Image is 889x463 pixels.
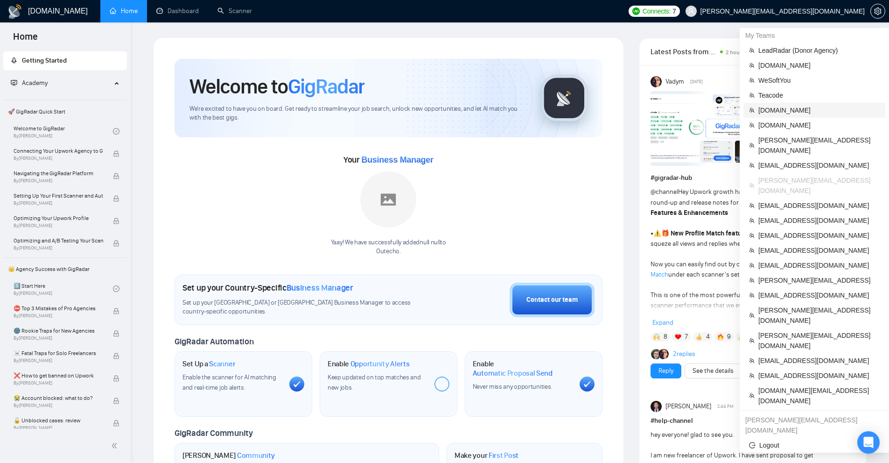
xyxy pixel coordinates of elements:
[665,401,711,412] span: [PERSON_NAME]
[113,240,119,247] span: lock
[758,75,880,85] span: WeSoftYou
[665,77,684,87] span: Vadym
[14,200,103,206] span: By [PERSON_NAME]
[110,7,138,15] a: homeHome
[758,356,880,366] span: [EMAIL_ADDRESS][DOMAIN_NAME]
[343,155,434,165] span: Your
[758,215,880,226] span: [EMAIL_ADDRESS][DOMAIN_NAME]
[749,142,755,148] span: team
[651,188,678,196] span: @channel
[651,349,661,359] img: Alex B
[11,79,48,87] span: Academy
[113,150,119,157] span: lock
[4,102,126,121] span: 🚀 GigRadar Quick Start
[22,57,67,64] span: Getting Started
[14,278,113,299] a: 1️⃣ Start HereBy[PERSON_NAME]
[111,441,120,450] span: double-left
[113,285,119,292] span: check-circle
[672,6,676,16] span: 7
[14,403,103,408] span: By [PERSON_NAME]
[749,122,755,128] span: team
[758,175,880,196] span: [PERSON_NAME][EMAIL_ADDRESS][DOMAIN_NAME]
[182,299,430,316] span: Set up your [GEOGRAPHIC_DATA] or [GEOGRAPHIC_DATA] Business Manager to access country-specific op...
[209,359,235,369] span: Scanner
[749,107,755,113] span: team
[693,366,734,376] a: See the details
[871,7,885,15] span: setting
[758,305,880,326] span: [PERSON_NAME][EMAIL_ADDRESS][DOMAIN_NAME]
[182,283,353,293] h1: Set up your Country-Specific
[455,451,518,460] h1: Make your
[749,48,755,53] span: team
[717,402,734,411] span: 2:44 PM
[113,330,119,337] span: lock
[857,431,880,454] div: Open Intercom Messenger
[14,156,103,161] span: By [PERSON_NAME]
[361,155,433,164] span: Business Manager
[651,46,717,57] span: Latest Posts from the GigRadar Community
[758,120,880,130] span: [DOMAIN_NAME]
[175,428,253,438] span: GigRadar Community
[758,275,880,285] span: [PERSON_NAME][EMAIL_ADDRESS]
[758,385,880,406] span: [DOMAIN_NAME][EMAIL_ADDRESS][DOMAIN_NAME]
[473,369,553,378] span: Automatic Proposal Send
[651,76,662,87] img: Vadym
[675,334,681,340] img: ❤️
[14,214,103,223] span: Optimizing Your Upwork Profile
[749,93,755,98] span: team
[526,295,578,305] div: Contact our team
[14,335,103,341] span: By [PERSON_NAME]
[653,229,661,237] span: ⚠️
[758,135,880,156] span: [PERSON_NAME][EMAIL_ADDRESS][DOMAIN_NAME]
[14,393,103,403] span: 😭 Account blocked: what to do?
[14,223,103,228] span: By [PERSON_NAME]
[331,247,446,256] p: Outecho .
[661,229,669,237] span: 🎁
[288,74,364,99] span: GigRadar
[749,78,755,83] span: team
[14,146,103,156] span: Connecting Your Upwork Agency to GigRadar
[749,440,880,450] span: Logout
[651,401,662,412] img: Juan Peredo
[749,233,755,238] span: team
[749,63,755,68] span: team
[113,195,119,202] span: lock
[14,380,103,386] span: By [PERSON_NAME]
[758,230,880,241] span: [EMAIL_ADDRESS][DOMAIN_NAME]
[360,171,416,228] img: placeholder.png
[749,373,755,378] span: team
[740,413,889,438] div: oleksandr.b+1@gigradar.io
[14,304,103,313] span: ⛔ Top 3 Mistakes of Pro Agencies
[328,359,410,369] h1: Enable
[632,7,640,15] img: upwork-logo.png
[14,371,103,380] span: ❌ How to get banned on Upwork
[740,28,889,43] div: My Teams
[14,349,103,358] span: ☠️ Fatal Traps for Solo Freelancers
[14,425,103,431] span: By [PERSON_NAME]
[14,121,113,142] a: Welcome to GigRadarBy[PERSON_NAME]
[11,57,17,64] span: rocket
[749,203,755,208] span: team
[671,229,749,237] strong: New Profile Match feature:
[727,332,731,342] span: 9
[22,79,48,87] span: Academy
[113,375,119,382] span: lock
[113,128,119,135] span: check-circle
[651,91,763,166] img: F09AC4U7ATU-image.png
[870,7,885,15] a: setting
[685,332,688,342] span: 7
[14,178,103,184] span: By [PERSON_NAME]
[113,173,119,179] span: lock
[758,160,880,171] span: [EMAIL_ADDRESS][DOMAIN_NAME]
[749,218,755,223] span: team
[175,336,253,347] span: GigRadar Automation
[870,4,885,19] button: setting
[690,78,703,86] span: [DATE]
[541,75,588,121] img: gigradar-logo.png
[696,334,702,340] img: 👍
[758,105,880,115] span: [DOMAIN_NAME]
[113,420,119,427] span: lock
[7,4,22,19] img: logo
[652,319,673,327] span: Expand
[182,373,276,392] span: Enable the scanner for AI matching and real-time job alerts.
